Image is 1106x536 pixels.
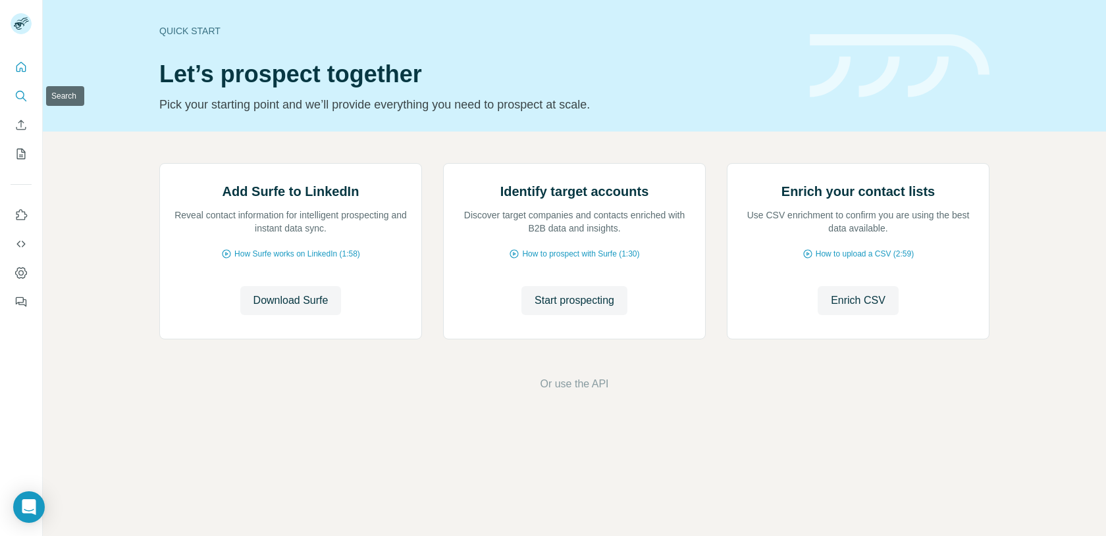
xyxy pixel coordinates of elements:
[818,286,899,315] button: Enrich CSV
[500,182,649,201] h2: Identify target accounts
[535,293,614,308] span: Start prospecting
[159,61,794,87] h1: Let’s prospect together
[173,208,408,235] p: Reveal contact information for intelligent prospecting and instant data sync.
[223,182,359,201] h2: Add Surfe to LinkedIn
[816,248,914,260] span: How to upload a CSV (2:59)
[159,24,794,37] div: Quick start
[741,208,976,235] p: Use CSV enrichment to confirm you are using the best data available.
[234,248,360,260] span: How Surfe works on LinkedIn (1:58)
[781,182,935,201] h2: Enrich your contact lists
[240,286,342,315] button: Download Surfe
[11,290,32,314] button: Feedback
[13,491,45,523] div: Open Intercom Messenger
[521,286,627,315] button: Start prospecting
[11,261,32,285] button: Dashboard
[11,232,32,256] button: Use Surfe API
[11,203,32,227] button: Use Surfe on LinkedIn
[831,293,885,308] span: Enrich CSV
[253,293,329,308] span: Download Surfe
[11,55,32,79] button: Quick start
[11,113,32,137] button: Enrich CSV
[810,34,989,98] img: banner
[11,142,32,166] button: My lists
[159,95,794,114] p: Pick your starting point and we’ll provide everything you need to prospect at scale.
[522,248,639,260] span: How to prospect with Surfe (1:30)
[457,208,692,235] p: Discover target companies and contacts enriched with B2B data and insights.
[540,376,608,392] button: Or use the API
[11,84,32,108] button: Search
